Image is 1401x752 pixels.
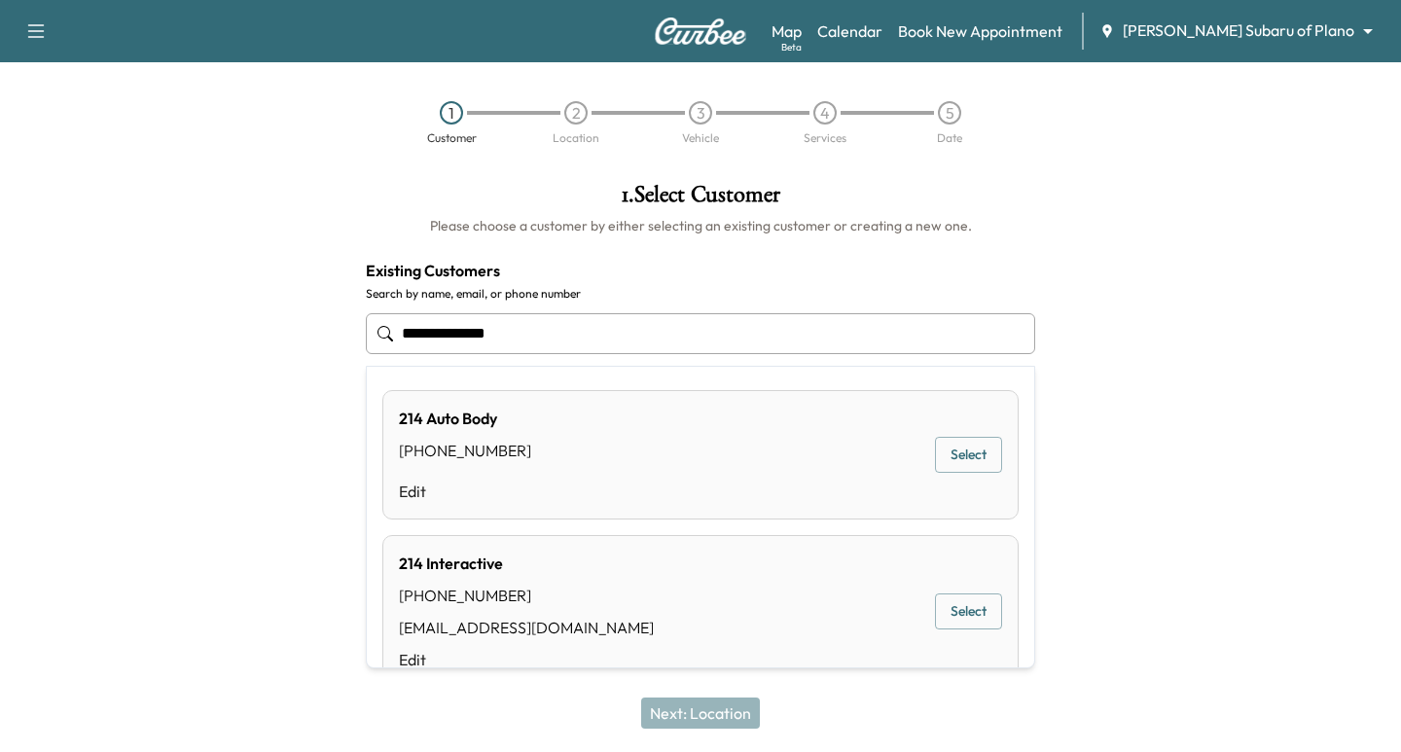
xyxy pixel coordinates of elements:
a: Calendar [817,19,882,43]
h4: Existing Customers [366,259,1035,282]
div: 3 [689,101,712,125]
div: Location [553,132,599,144]
div: [PHONE_NUMBER] [399,584,654,607]
div: [PHONE_NUMBER] [399,439,531,462]
div: 214 Auto Body [399,407,531,430]
div: Vehicle [682,132,719,144]
a: Edit [399,480,531,503]
div: 5 [938,101,961,125]
div: Services [804,132,846,144]
div: 2 [564,101,588,125]
div: Beta [781,40,802,54]
a: Book New Appointment [898,19,1062,43]
button: Select [935,437,1002,473]
h1: 1 . Select Customer [366,183,1035,216]
div: 214 Interactive [399,552,654,575]
a: MapBeta [772,19,802,43]
img: Curbee Logo [654,18,747,45]
div: 4 [813,101,837,125]
span: [PERSON_NAME] Subaru of Plano [1123,19,1354,42]
button: Select [935,593,1002,629]
div: [EMAIL_ADDRESS][DOMAIN_NAME] [399,616,654,639]
h6: Please choose a customer by either selecting an existing customer or creating a new one. [366,216,1035,235]
a: Edit [399,648,654,671]
div: Date [937,132,962,144]
div: Customer [427,132,477,144]
div: 1 [440,101,463,125]
label: Search by name, email, or phone number [366,286,1035,302]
